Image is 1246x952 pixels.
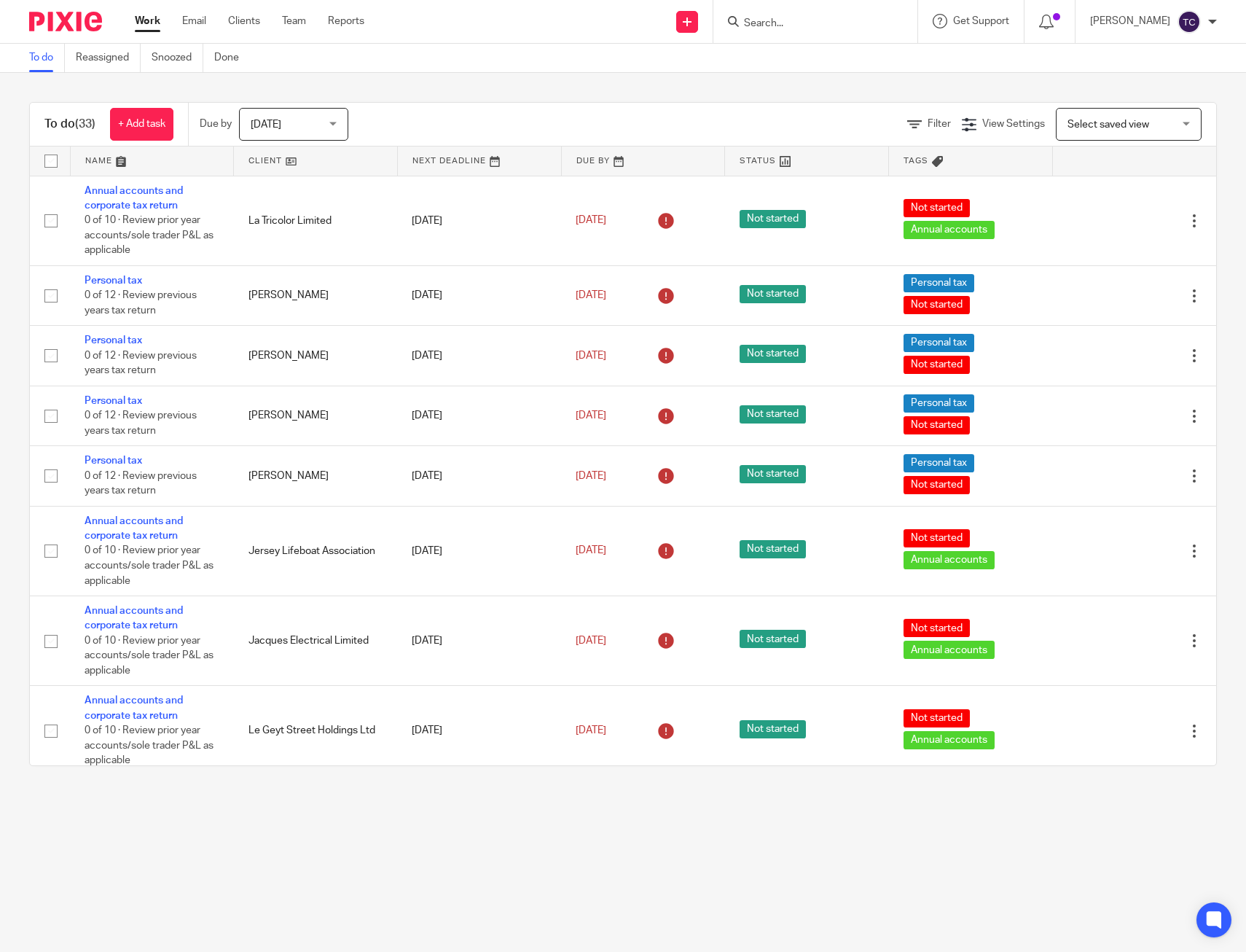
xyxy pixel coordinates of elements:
[29,44,65,72] a: To do
[953,16,1009,26] span: Get Support
[85,276,142,286] a: Personal tax
[85,516,183,541] a: Annual accounts and corporate tax return
[576,725,606,736] span: [DATE]
[85,636,213,676] span: 0 of 10 · Review prior year accounts/sole trader P&L as applicable
[234,326,398,386] td: [PERSON_NAME]
[740,465,806,483] span: Not started
[576,290,606,300] span: [DATE]
[234,386,398,445] td: [PERSON_NAME]
[982,119,1045,129] span: View Settings
[904,416,970,434] span: Not started
[397,446,561,506] td: [DATE]
[251,120,281,130] span: [DATE]
[85,396,142,406] a: Personal tax
[904,274,974,292] span: Personal tax
[234,176,398,265] td: La Tricolor Limited
[228,14,260,28] a: Clients
[904,529,970,547] span: Not started
[85,215,213,255] span: 0 of 10 · Review prior year accounts/sole trader P&L as applicable
[234,596,398,686] td: Jacques Electrical Limited
[1067,120,1149,130] span: Select saved view
[397,596,561,686] td: [DATE]
[135,14,160,28] a: Work
[397,506,561,596] td: [DATE]
[904,641,995,659] span: Annual accounts
[904,619,970,637] span: Not started
[904,334,974,352] span: Personal tax
[85,186,183,211] a: Annual accounts and corporate tax return
[576,636,606,646] span: [DATE]
[85,471,197,496] span: 0 of 12 · Review previous years tax return
[904,551,995,569] span: Annual accounts
[576,410,606,421] span: [DATE]
[740,345,806,363] span: Not started
[904,157,928,165] span: Tags
[740,285,806,303] span: Not started
[182,14,206,28] a: Email
[904,454,974,472] span: Personal tax
[397,386,561,445] td: [DATE]
[576,471,606,481] span: [DATE]
[214,44,250,72] a: Done
[29,12,102,31] img: Pixie
[200,117,232,131] p: Due by
[397,176,561,265] td: [DATE]
[904,199,970,217] span: Not started
[234,446,398,506] td: [PERSON_NAME]
[328,14,364,28] a: Reports
[740,630,806,648] span: Not started
[397,326,561,386] td: [DATE]
[904,221,995,239] span: Annual accounts
[85,725,213,765] span: 0 of 10 · Review prior year accounts/sole trader P&L as applicable
[904,476,970,494] span: Not started
[1090,14,1170,28] p: [PERSON_NAME]
[85,335,142,346] a: Personal tax
[76,44,141,72] a: Reassigned
[152,44,203,72] a: Snoozed
[85,456,142,466] a: Personal tax
[397,686,561,776] td: [DATE]
[1178,10,1201,34] img: svg%3E
[576,215,606,225] span: [DATE]
[85,351,197,376] span: 0 of 12 · Review previous years tax return
[85,695,183,720] a: Annual accounts and corporate tax return
[282,14,306,28] a: Team
[904,296,970,314] span: Not started
[904,394,974,413] span: Personal tax
[85,290,197,316] span: 0 of 12 · Review previous years tax return
[85,606,183,631] a: Annual accounts and corporate tax return
[234,265,398,325] td: [PERSON_NAME]
[576,546,606,556] span: [DATE]
[740,720,806,738] span: Not started
[75,118,95,130] span: (33)
[85,546,213,586] span: 0 of 10 · Review prior year accounts/sole trader P&L as applicable
[742,17,874,31] input: Search
[904,356,970,374] span: Not started
[234,686,398,776] td: Le Geyt Street Holdings Ltd
[740,540,806,558] span: Not started
[740,405,806,424] span: Not started
[904,731,995,749] span: Annual accounts
[397,265,561,325] td: [DATE]
[740,210,806,228] span: Not started
[234,506,398,596] td: Jersey Lifeboat Association
[928,119,951,129] span: Filter
[110,108,173,141] a: + Add task
[576,351,606,361] span: [DATE]
[44,117,95,132] h1: To do
[904,709,970,727] span: Not started
[85,410,197,436] span: 0 of 12 · Review previous years tax return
